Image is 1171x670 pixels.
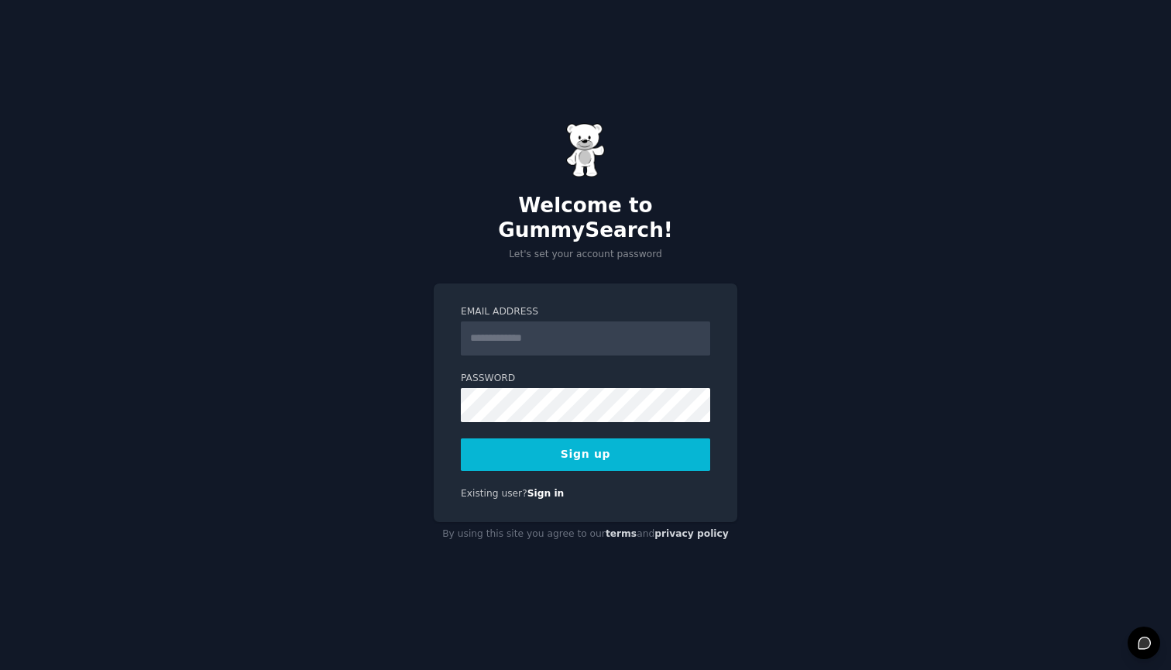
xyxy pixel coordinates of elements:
div: By using this site you agree to our and [434,522,737,547]
a: terms [606,528,637,539]
span: Existing user? [461,488,527,499]
img: Gummy Bear [566,123,605,177]
p: Let's set your account password [434,248,737,262]
button: Sign up [461,438,710,471]
a: Sign in [527,488,565,499]
label: Password [461,372,710,386]
label: Email Address [461,305,710,319]
a: privacy policy [654,528,729,539]
h2: Welcome to GummySearch! [434,194,737,242]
